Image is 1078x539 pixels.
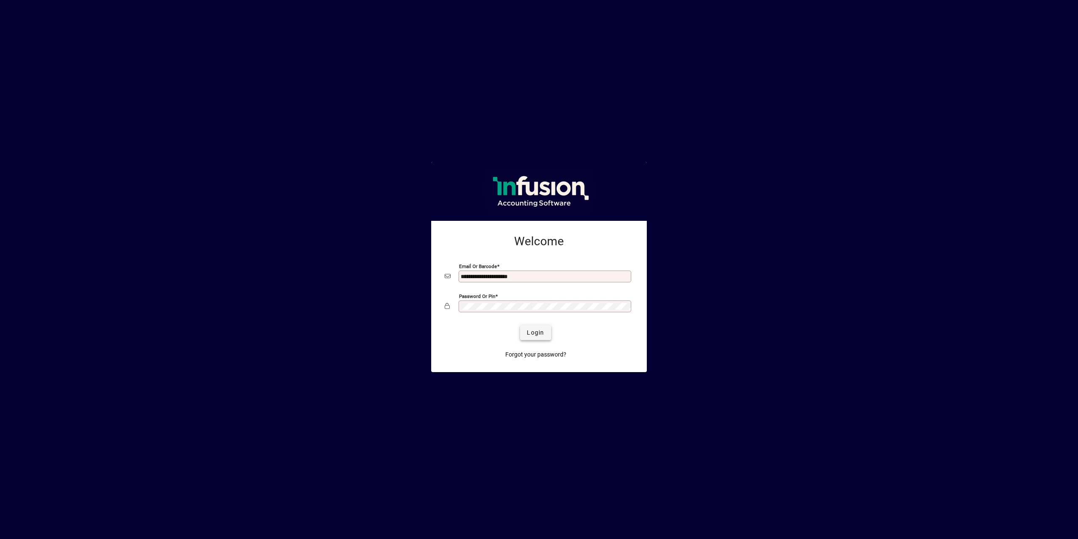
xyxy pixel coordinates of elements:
[502,347,570,362] a: Forgot your password?
[527,328,544,337] span: Login
[505,350,566,359] span: Forgot your password?
[459,263,497,269] mat-label: Email or Barcode
[459,293,495,299] mat-label: Password or Pin
[445,234,633,249] h2: Welcome
[520,325,551,340] button: Login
